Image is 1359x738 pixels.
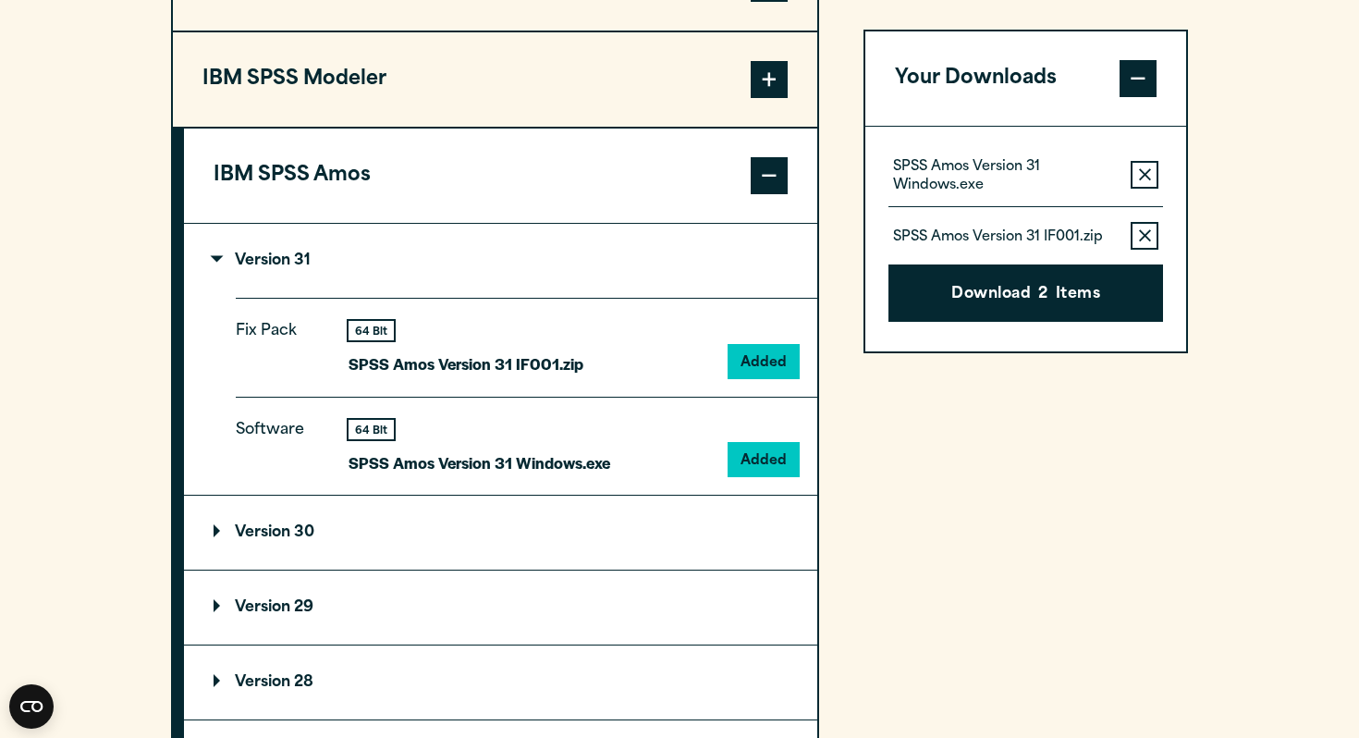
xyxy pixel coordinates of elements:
p: Fix Pack [236,318,319,363]
div: 64 Bit [349,420,394,439]
button: Your Downloads [865,31,1186,126]
button: Added [729,346,798,377]
p: SPSS Amos Version 31 IF001.zip [349,351,583,377]
summary: Version 29 [184,571,817,645]
button: IBM SPSS Amos [184,129,817,223]
button: Added [729,444,798,475]
div: Your Downloads [865,126,1186,351]
p: Version 30 [214,525,314,540]
button: Download2Items [888,265,1163,323]
p: Software [236,417,319,461]
button: Open CMP widget [9,684,54,729]
summary: Version 31 [184,224,817,298]
p: SPSS Amos Version 31 IF001.zip [893,228,1103,247]
p: SPSS Amos Version 31 Windows.exe [893,158,1116,195]
button: IBM SPSS Modeler [173,32,817,127]
summary: Version 28 [184,646,817,720]
div: 64 Bit [349,321,394,340]
span: 2 [1038,284,1047,308]
p: Version 29 [214,600,313,615]
summary: Version 30 [184,496,817,570]
p: SPSS Amos Version 31 Windows.exe [349,449,610,476]
p: Version 28 [214,675,313,690]
p: Version 31 [214,253,311,268]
